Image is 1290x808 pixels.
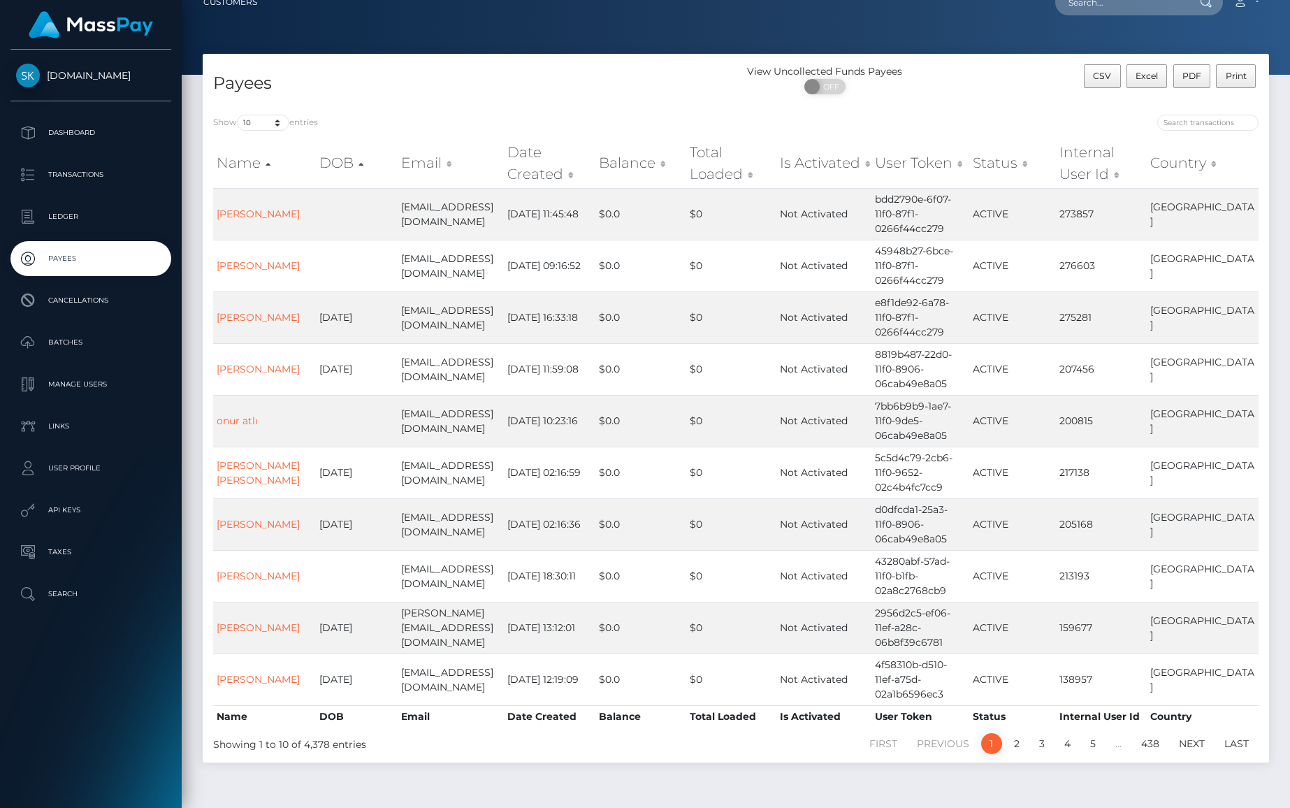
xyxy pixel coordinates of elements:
select: Showentries [237,115,289,131]
td: [EMAIL_ADDRESS][DOMAIN_NAME] [398,654,504,705]
a: [PERSON_NAME] [217,621,300,634]
td: [GEOGRAPHIC_DATA] [1147,447,1259,498]
a: 5 [1082,733,1103,754]
td: Not Activated [776,654,871,705]
a: API Keys [10,493,171,528]
td: [DATE] 10:23:16 [504,395,595,447]
td: [DATE] [316,447,398,498]
td: [GEOGRAPHIC_DATA] [1147,240,1259,291]
td: $0.0 [595,291,687,343]
span: OFF [812,79,847,94]
td: Not Activated [776,602,871,654]
th: Email [398,705,504,728]
a: Last [1217,733,1256,754]
a: Search [10,577,171,612]
th: Internal User Id: activate to sort column ascending [1056,138,1147,188]
td: [DATE] [316,654,398,705]
td: $0 [686,395,776,447]
td: ACTIVE [969,291,1056,343]
p: Payees [16,248,166,269]
td: 159677 [1056,602,1147,654]
td: ACTIVE [969,395,1056,447]
td: $0 [686,654,776,705]
td: 275281 [1056,291,1147,343]
td: [GEOGRAPHIC_DATA] [1147,395,1259,447]
a: Transactions [10,157,171,192]
td: [GEOGRAPHIC_DATA] [1147,498,1259,550]
p: Ledger [16,206,166,227]
div: Showing 1 to 10 of 4,378 entries [213,732,637,752]
td: ACTIVE [969,240,1056,291]
td: bdd2790e-6f07-11f0-87f1-0266f44cc279 [871,188,969,240]
td: 45948b27-6bce-11f0-87f1-0266f44cc279 [871,240,969,291]
td: $0.0 [595,550,687,602]
td: 138957 [1056,654,1147,705]
td: ACTIVE [969,343,1056,395]
span: CSV [1093,71,1111,81]
th: Is Activated: activate to sort column ascending [776,138,871,188]
td: 213193 [1056,550,1147,602]
th: Name [213,705,316,728]
td: $0.0 [595,240,687,291]
td: [DATE] 11:45:48 [504,188,595,240]
td: [EMAIL_ADDRESS][DOMAIN_NAME] [398,498,504,550]
img: Skin.Land [16,64,40,87]
td: [EMAIL_ADDRESS][DOMAIN_NAME] [398,240,504,291]
td: d0dfcda1-25a3-11f0-8906-06cab49e8a05 [871,498,969,550]
td: Not Activated [776,343,871,395]
td: 4f58310b-d510-11ef-a75d-02a1b6596ec3 [871,654,969,705]
a: onur atlı [217,414,258,427]
th: Is Activated [776,705,871,728]
td: [GEOGRAPHIC_DATA] [1147,291,1259,343]
td: [EMAIL_ADDRESS][DOMAIN_NAME] [398,343,504,395]
th: Country: activate to sort column ascending [1147,138,1259,188]
td: Not Activated [776,498,871,550]
th: Balance [595,705,687,728]
td: $0.0 [595,654,687,705]
a: 4 [1057,733,1078,754]
td: ACTIVE [969,447,1056,498]
th: Balance: activate to sort column ascending [595,138,687,188]
th: Date Created: activate to sort column ascending [504,138,595,188]
th: Internal User Id [1056,705,1147,728]
th: User Token [871,705,969,728]
th: DOB [316,705,398,728]
a: Payees [10,241,171,276]
td: 207456 [1056,343,1147,395]
td: 5c5d4c79-2cb6-11f0-9652-02c4b4fc7cc9 [871,447,969,498]
th: Status [969,705,1056,728]
td: ACTIVE [969,498,1056,550]
td: ACTIVE [969,188,1056,240]
td: 200815 [1056,395,1147,447]
td: $0 [686,498,776,550]
td: Not Activated [776,447,871,498]
span: [DOMAIN_NAME] [10,69,171,82]
a: 1 [981,733,1002,754]
p: Transactions [16,164,166,185]
td: [DATE] 12:19:09 [504,654,595,705]
td: $0.0 [595,447,687,498]
a: [PERSON_NAME] [217,518,300,531]
button: Print [1216,64,1256,88]
a: Cancellations [10,283,171,318]
button: CSV [1084,64,1121,88]
td: Not Activated [776,240,871,291]
button: Excel [1126,64,1168,88]
p: Links [16,416,166,437]
td: $0.0 [595,188,687,240]
td: [EMAIL_ADDRESS][DOMAIN_NAME] [398,447,504,498]
td: $0 [686,550,776,602]
th: Email: activate to sort column ascending [398,138,504,188]
td: [DATE] 02:16:59 [504,447,595,498]
a: Manage Users [10,367,171,402]
td: [EMAIL_ADDRESS][DOMAIN_NAME] [398,550,504,602]
a: Batches [10,325,171,360]
td: $0 [686,343,776,395]
td: [GEOGRAPHIC_DATA] [1147,654,1259,705]
p: Taxes [16,542,166,563]
td: [DATE] [316,291,398,343]
td: 205168 [1056,498,1147,550]
th: Date Created [504,705,595,728]
td: 276603 [1056,240,1147,291]
span: Excel [1136,71,1158,81]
